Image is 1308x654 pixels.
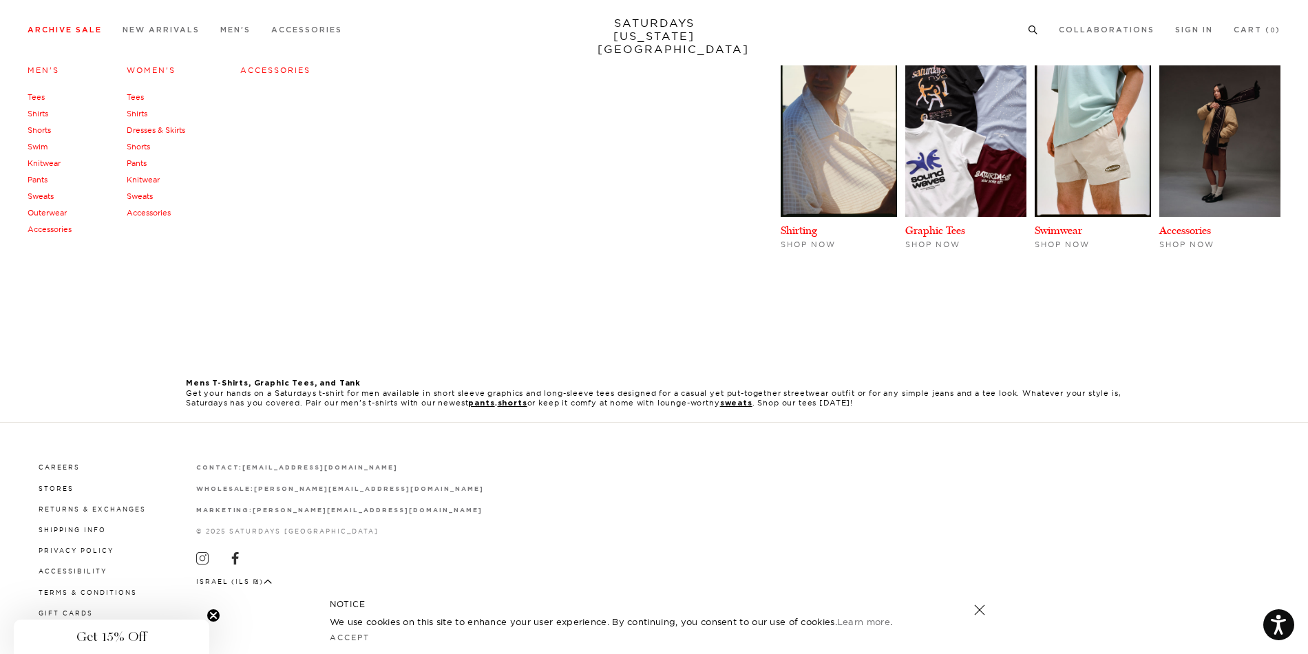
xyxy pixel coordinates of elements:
[28,175,48,184] a: Pants
[254,486,483,492] strong: [PERSON_NAME][EMAIL_ADDRESS][DOMAIN_NAME]
[1159,224,1211,237] a: Accessories
[196,526,484,536] p: © 2025 Saturdays [GEOGRAPHIC_DATA]
[1175,26,1213,34] a: Sign In
[39,505,146,513] a: Returns & Exchanges
[1270,28,1276,34] small: 0
[172,364,1136,423] div: Get your hands on a Saturdays t-shirt for men available in short sleeve graphics and long-sleeve ...
[127,142,150,151] a: Shorts
[498,399,527,407] a: shorts
[127,125,185,135] a: Dresses & Skirts
[28,109,48,118] a: Shirts
[330,615,929,629] p: We use cookies on this site to enhance your user experience. By continuing, you consent to our us...
[28,142,48,151] a: Swim
[28,92,45,102] a: Tees
[39,567,107,575] a: Accessibility
[127,208,171,218] a: Accessories
[28,26,102,34] a: Archive Sale
[127,109,147,118] a: Shirts
[123,26,200,34] a: New Arrivals
[14,620,209,654] div: Get 15% OffClose teaser
[28,191,54,201] a: Sweats
[39,485,74,492] a: Stores
[28,65,59,75] a: Men's
[271,26,342,34] a: Accessories
[28,224,72,234] a: Accessories
[28,208,67,218] a: Outerwear
[905,224,965,237] a: Graphic Tees
[186,379,361,387] b: Mens T-Shirts, Graphic Tees, and Tank
[240,65,310,75] a: Accessories
[207,609,220,622] button: Close teaser
[39,589,137,596] a: Terms & Conditions
[598,17,711,56] a: SATURDAYS[US_STATE][GEOGRAPHIC_DATA]
[127,92,144,102] a: Tees
[330,633,370,642] a: Accept
[837,616,890,627] a: Learn more
[196,507,253,514] strong: marketing:
[220,26,251,34] a: Men's
[28,158,61,168] a: Knitwear
[39,547,114,554] a: Privacy Policy
[127,191,153,201] a: Sweats
[242,465,397,471] strong: [EMAIL_ADDRESS][DOMAIN_NAME]
[127,158,147,168] a: Pants
[1234,26,1280,34] a: Cart (0)
[242,463,397,471] a: [EMAIL_ADDRESS][DOMAIN_NAME]
[254,485,483,492] a: [PERSON_NAME][EMAIL_ADDRESS][DOMAIN_NAME]
[39,609,93,617] a: Gift Cards
[39,463,80,471] a: Careers
[253,507,482,514] strong: [PERSON_NAME][EMAIL_ADDRESS][DOMAIN_NAME]
[196,576,273,587] button: Israel (ILS ₪)
[720,399,752,407] a: sweats
[1035,224,1082,237] a: Swimwear
[468,399,494,407] a: pants
[781,224,817,237] a: Shirting
[28,125,51,135] a: Shorts
[253,506,482,514] a: [PERSON_NAME][EMAIL_ADDRESS][DOMAIN_NAME]
[196,465,243,471] strong: contact:
[127,175,160,184] a: Knitwear
[1059,26,1154,34] a: Collaborations
[39,526,106,534] a: Shipping Info
[330,598,978,611] h5: NOTICE
[196,486,255,492] strong: wholesale:
[76,629,147,645] span: Get 15% Off
[127,65,176,75] a: Women's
